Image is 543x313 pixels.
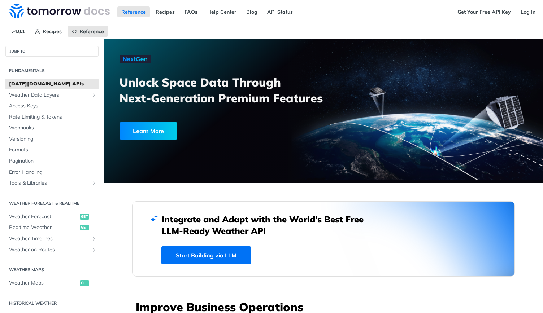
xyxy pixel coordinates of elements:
[5,67,99,74] h2: Fundamentals
[5,200,99,207] h2: Weather Forecast & realtime
[9,279,78,287] span: Weather Maps
[91,92,97,98] button: Show subpages for Weather Data Layers
[5,222,99,233] a: Realtime Weatherget
[120,122,177,140] div: Learn More
[120,122,289,140] a: Learn More
[5,156,99,167] a: Pagination
[80,214,89,220] span: get
[9,246,89,254] span: Weather on Routes
[120,74,331,106] h3: Unlock Space Data Through Next-Generation Premium Features
[9,80,97,88] span: [DATE][DOMAIN_NAME] APIs
[242,6,261,17] a: Blog
[7,26,29,37] span: v4.0.1
[203,6,240,17] a: Help Center
[9,169,97,176] span: Error Handling
[9,158,97,165] span: Pagination
[9,224,78,231] span: Realtime Weather
[181,6,201,17] a: FAQs
[517,6,539,17] a: Log In
[5,46,99,57] button: JUMP TO
[9,180,89,187] span: Tools & Libraries
[5,167,99,178] a: Error Handling
[79,28,104,35] span: Reference
[91,180,97,186] button: Show subpages for Tools & Libraries
[5,300,99,307] h2: Historical Weather
[43,28,62,35] span: Recipes
[9,92,89,99] span: Weather Data Layers
[91,236,97,242] button: Show subpages for Weather Timelines
[5,178,99,189] a: Tools & LibrariesShow subpages for Tools & Libraries
[9,4,110,18] img: Tomorrow.io Weather API Docs
[5,123,99,133] a: Webhooks
[31,26,66,37] a: Recipes
[120,55,151,63] img: NextGen
[5,134,99,145] a: Versioning
[5,233,99,244] a: Weather TimelinesShow subpages for Weather Timelines
[5,266,99,273] h2: Weather Maps
[80,225,89,230] span: get
[152,6,179,17] a: Recipes
[5,101,99,111] a: Access Keys
[5,244,99,255] a: Weather on RoutesShow subpages for Weather on Routes
[9,114,97,121] span: Rate Limiting & Tokens
[9,213,78,220] span: Weather Forecast
[5,145,99,155] a: Formats
[5,90,99,101] a: Weather Data LayersShow subpages for Weather Data Layers
[9,124,97,132] span: Webhooks
[9,235,89,242] span: Weather Timelines
[161,213,374,237] h2: Integrate and Adapt with the World’s Best Free LLM-Ready Weather API
[5,79,99,89] a: [DATE][DOMAIN_NAME] APIs
[5,278,99,288] a: Weather Mapsget
[80,280,89,286] span: get
[9,136,97,143] span: Versioning
[68,26,108,37] a: Reference
[161,246,251,264] a: Start Building via LLM
[9,102,97,110] span: Access Keys
[91,247,97,253] button: Show subpages for Weather on Routes
[5,211,99,222] a: Weather Forecastget
[9,146,97,154] span: Formats
[5,112,99,123] a: Rate Limiting & Tokens
[117,6,150,17] a: Reference
[453,6,515,17] a: Get Your Free API Key
[263,6,297,17] a: API Status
